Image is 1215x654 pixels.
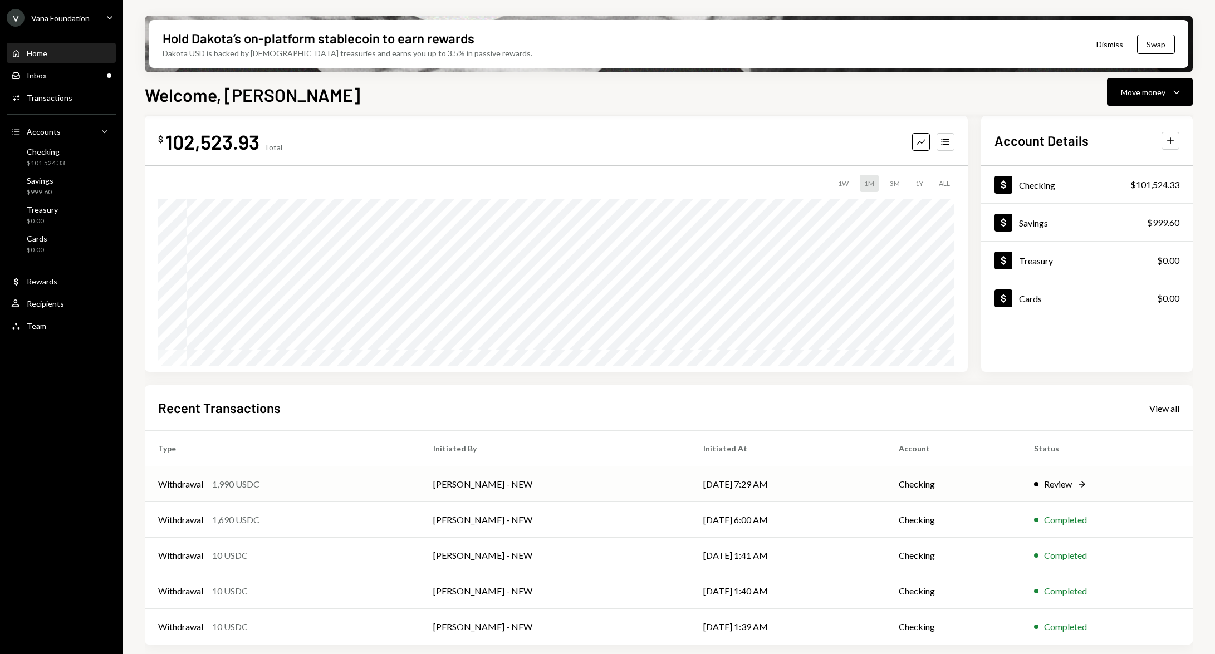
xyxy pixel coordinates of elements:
button: Swap [1137,35,1175,54]
div: 1W [834,175,853,192]
div: Transactions [27,93,72,102]
h2: Account Details [994,131,1089,150]
th: Initiated At [690,431,886,466]
th: Status [1021,431,1193,466]
div: Accounts [27,127,61,136]
div: $999.60 [27,188,53,197]
div: 10 USDC [212,620,248,633]
div: Completed [1044,620,1087,633]
a: Checking$101,524.33 [7,144,116,170]
td: [DATE] 6:00 AM [690,502,886,538]
div: $0.00 [1157,292,1179,305]
div: Move money [1121,86,1165,98]
div: Total [264,142,282,152]
div: Withdrawal [158,620,203,633]
div: 1Y [911,175,928,192]
div: Inbox [27,71,47,80]
div: View all [1149,403,1179,414]
div: Completed [1044,513,1087,527]
td: [DATE] 1:39 AM [690,609,886,645]
div: $0.00 [27,217,58,226]
div: Recipients [27,299,64,308]
div: $ [158,134,163,145]
div: $0.00 [27,245,47,255]
a: View all [1149,402,1179,414]
a: Treasury$0.00 [7,201,116,228]
div: $101,524.33 [1130,178,1179,191]
div: Savings [27,176,53,185]
div: ALL [934,175,954,192]
td: Checking [885,573,1020,609]
td: [PERSON_NAME] - NEW [420,538,690,573]
div: Vana Foundation [31,13,90,23]
a: Rewards [7,271,116,291]
div: Withdrawal [158,478,203,491]
div: Cards [1019,293,1042,304]
div: $0.00 [1157,254,1179,267]
td: [PERSON_NAME] - NEW [420,609,690,645]
div: Home [27,48,47,58]
div: Rewards [27,277,57,286]
div: 102,523.93 [165,129,259,154]
div: V [7,9,25,27]
a: Home [7,43,116,63]
div: Dakota USD is backed by [DEMOGRAPHIC_DATA] treasuries and earns you up to 3.5% in passive rewards. [163,47,532,59]
button: Move money [1107,78,1193,106]
td: [DATE] 1:41 AM [690,538,886,573]
a: Cards$0.00 [981,279,1193,317]
a: Cards$0.00 [7,230,116,257]
div: Completed [1044,549,1087,562]
td: [DATE] 7:29 AM [690,466,886,502]
div: Checking [1019,180,1055,190]
div: 10 USDC [212,549,248,562]
th: Initiated By [420,431,690,466]
a: Treasury$0.00 [981,242,1193,279]
div: Checking [27,147,65,156]
div: Withdrawal [158,513,203,527]
div: Completed [1044,584,1087,598]
div: Team [27,321,46,331]
a: Recipients [7,293,116,313]
div: $101,524.33 [27,159,65,168]
td: Checking [885,502,1020,538]
div: Hold Dakota’s on-platform stablecoin to earn rewards [163,29,474,47]
a: Checking$101,524.33 [981,166,1193,203]
div: 1M [860,175,879,192]
div: Savings [1019,218,1048,228]
a: Team [7,316,116,336]
td: [DATE] 1:40 AM [690,573,886,609]
div: Treasury [1019,255,1053,266]
button: Dismiss [1082,31,1137,57]
a: Inbox [7,65,116,85]
td: [PERSON_NAME] - NEW [420,466,690,502]
td: Checking [885,609,1020,645]
a: Savings$999.60 [7,173,116,199]
div: Withdrawal [158,549,203,562]
td: [PERSON_NAME] - NEW [420,573,690,609]
div: Treasury [27,205,58,214]
a: Transactions [7,87,116,107]
div: 3M [885,175,904,192]
h1: Welcome, [PERSON_NAME] [145,83,360,106]
h2: Recent Transactions [158,399,281,417]
div: 1,990 USDC [212,478,259,491]
th: Account [885,431,1020,466]
div: 10 USDC [212,584,248,598]
div: 1,690 USDC [212,513,259,527]
th: Type [145,431,420,466]
div: Cards [27,234,47,243]
div: Review [1044,478,1072,491]
div: $999.60 [1147,216,1179,229]
td: [PERSON_NAME] - NEW [420,502,690,538]
div: Withdrawal [158,584,203,598]
a: Savings$999.60 [981,204,1193,241]
td: Checking [885,466,1020,502]
td: Checking [885,538,1020,573]
a: Accounts [7,121,116,141]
